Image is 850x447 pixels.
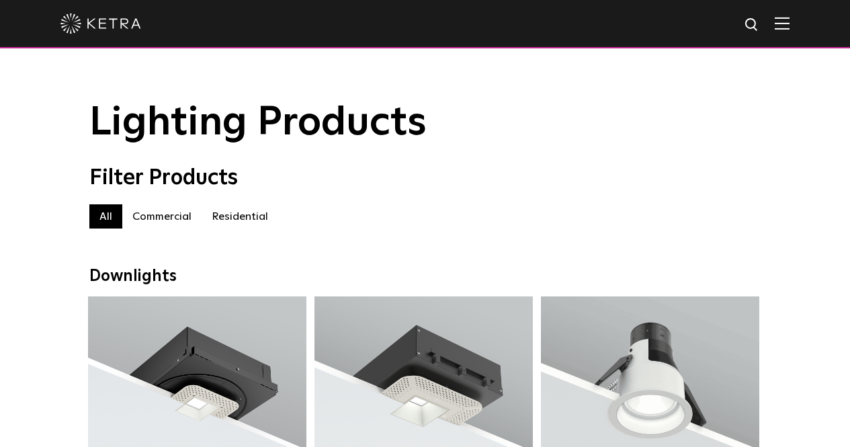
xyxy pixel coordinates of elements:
[744,17,761,34] img: search icon
[202,204,278,229] label: Residential
[122,204,202,229] label: Commercial
[89,165,761,191] div: Filter Products
[60,13,141,34] img: ketra-logo-2019-white
[89,103,427,143] span: Lighting Products
[89,267,761,286] div: Downlights
[89,204,122,229] label: All
[775,17,790,30] img: Hamburger%20Nav.svg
